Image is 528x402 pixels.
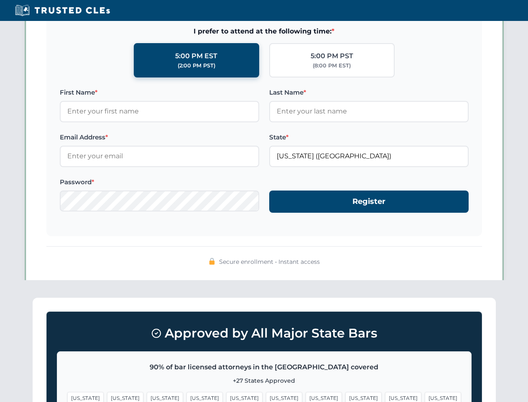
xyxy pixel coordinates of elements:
[60,88,259,98] label: First Name
[311,51,353,62] div: 5:00 PM PST
[219,257,320,266] span: Secure enrollment • Instant access
[60,132,259,142] label: Email Address
[269,132,469,142] label: State
[60,177,259,187] label: Password
[60,146,259,167] input: Enter your email
[269,191,469,213] button: Register
[175,51,217,62] div: 5:00 PM EST
[13,4,112,17] img: Trusted CLEs
[60,101,259,122] input: Enter your first name
[178,62,215,70] div: (2:00 PM PST)
[60,26,469,37] span: I prefer to attend at the following time:
[67,362,461,373] p: 90% of bar licensed attorneys in the [GEOGRAPHIC_DATA] covered
[269,88,469,98] label: Last Name
[313,62,351,70] div: (8:00 PM EST)
[57,322,472,345] h3: Approved by All Major State Bars
[269,101,469,122] input: Enter your last name
[269,146,469,167] input: Florida (FL)
[209,258,215,265] img: 🔒
[67,376,461,385] p: +27 States Approved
